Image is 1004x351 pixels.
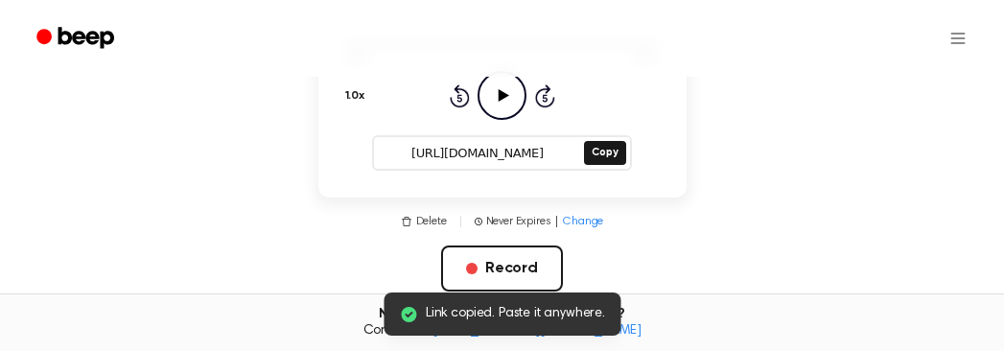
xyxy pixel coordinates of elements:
button: 1.0x [345,80,364,112]
button: Open menu [935,15,981,61]
span: Change [563,213,603,230]
span: | [458,213,463,230]
button: Delete [401,213,447,230]
button: Never Expires|Change [475,213,604,230]
a: [EMAIL_ADDRESS][DOMAIN_NAME] [432,324,642,338]
span: | [554,213,559,230]
span: Contact us [12,323,992,340]
button: Record [441,246,563,292]
span: Link copied. Paste it anywhere. [426,304,605,324]
button: Copy [584,141,625,165]
a: Beep [23,20,131,58]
